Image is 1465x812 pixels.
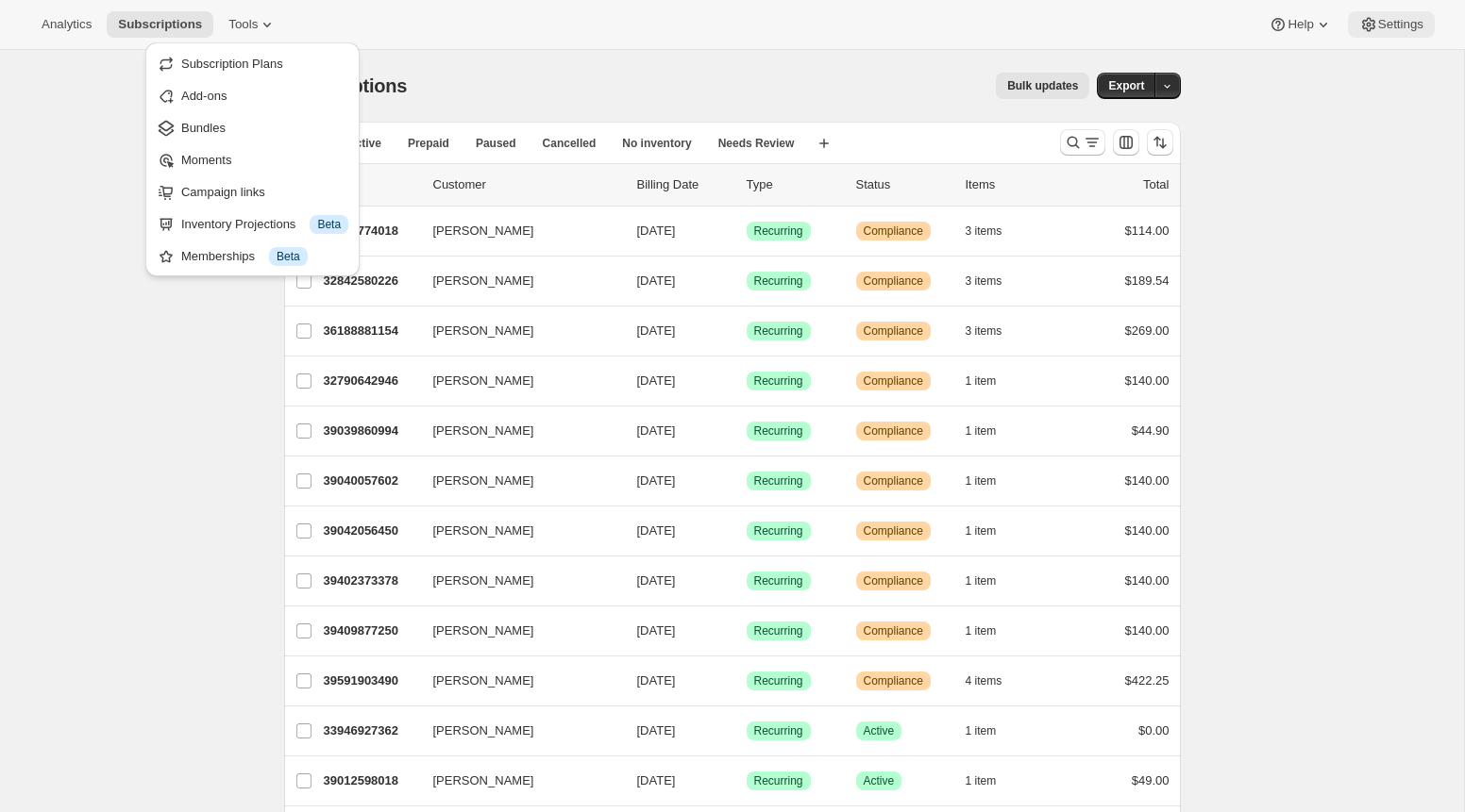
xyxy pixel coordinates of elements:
div: IDCustomerBilling DateTypeStatusItemsTotal [324,175,1170,194]
span: [DATE] [637,423,676,438]
span: Recurring [754,773,803,788]
button: Search and filter results [1060,129,1105,156]
span: Compliance [864,673,923,688]
button: Memberships [151,240,354,271]
p: 39040057602 [324,472,418,490]
span: Compliance [864,473,923,489]
span: [PERSON_NAME] [433,721,534,740]
p: 33946927362 [324,721,418,740]
span: $140.00 [1125,573,1170,588]
div: 39039860994[PERSON_NAME][DATE]SuccessRecurringWarningCompliance1 item$44.90 [324,418,1170,444]
span: 1 item [966,573,997,588]
span: Recurring [754,523,803,539]
button: Tools [217,11,288,38]
span: Compliance [864,623,923,638]
span: Compliance [864,373,923,389]
button: 3 items [966,268,1023,294]
button: [PERSON_NAME] [422,216,611,246]
span: [PERSON_NAME] [433,372,534,390]
span: [DATE] [637,573,676,588]
span: [PERSON_NAME] [433,522,534,540]
span: Active [864,773,895,788]
span: 1 item [966,523,997,539]
button: Customize table column order and visibility [1113,129,1139,156]
span: Help [1288,17,1313,32]
p: 36188881154 [324,322,418,340]
span: Campaign links [181,185,265,199]
div: 36188881154[PERSON_NAME][DATE]SuccessRecurringWarningCompliance3 items$269.00 [324,318,1170,344]
div: Items [966,175,1060,194]
span: Moments [181,153,231,167]
button: 1 item [966,368,1018,394]
div: 32842580226[PERSON_NAME][DATE]SuccessRecurringWarningCompliance3 items$189.54 [324,268,1170,294]
p: 39402373378 [324,572,418,590]
span: Recurring [754,623,803,638]
button: Campaign links [151,176,354,207]
span: $140.00 [1125,473,1170,488]
button: 1 item [966,418,1018,444]
span: [PERSON_NAME] [433,272,534,290]
button: Export [1097,73,1155,99]
span: [DATE] [637,323,676,338]
div: Memberships [181,247,348,266]
span: Bundles [181,121,226,135]
span: Add-ons [181,89,227,103]
button: 1 item [966,618,1018,644]
span: Subscription Plans [181,57,283,71]
span: Compliance [864,523,923,539]
button: [PERSON_NAME] [422,766,611,796]
span: [PERSON_NAME] [433,222,534,240]
button: 4 items [966,668,1023,694]
span: 1 item [966,373,997,389]
span: Recurring [754,673,803,688]
p: Status [856,175,951,194]
span: [DATE] [637,723,676,737]
span: [DATE] [637,523,676,538]
span: Active [347,136,381,151]
span: 1 item [966,723,997,738]
span: $140.00 [1125,523,1170,538]
span: Recurring [754,423,803,439]
span: Recurring [754,373,803,389]
button: [PERSON_NAME] [422,366,611,396]
div: 39409877250[PERSON_NAME][DATE]SuccessRecurringWarningCompliance1 item$140.00 [324,618,1170,644]
p: Customer [433,175,622,194]
p: 32842580226 [324,272,418,290]
span: $140.00 [1125,623,1170,638]
span: [DATE] [637,773,676,787]
span: [PERSON_NAME] [433,322,534,340]
button: Bundles [151,112,354,142]
div: 39012598018[PERSON_NAME][DATE]SuccessRecurringSuccessActive1 item$49.00 [324,768,1170,794]
button: Subscription Plans [151,48,354,78]
span: [DATE] [637,273,676,288]
button: 3 items [966,218,1023,244]
p: 32790642946 [324,372,418,390]
p: Billing Date [637,175,732,194]
span: Needs Review [718,136,795,151]
span: [PERSON_NAME] [433,572,534,590]
span: $269.00 [1125,323,1170,338]
span: Compliance [864,273,923,289]
p: 39042056450 [324,522,418,540]
span: $140.00 [1125,373,1170,388]
button: [PERSON_NAME] [422,716,611,746]
button: [PERSON_NAME] [422,566,611,596]
span: 4 items [966,673,1002,688]
button: [PERSON_NAME] [422,316,611,346]
span: Recurring [754,273,803,289]
button: Subscriptions [107,11,213,38]
p: ID [324,175,418,194]
p: Total [1143,175,1169,194]
button: Moments [151,144,354,174]
span: [DATE] [637,373,676,388]
div: 39042056450[PERSON_NAME][DATE]SuccessRecurringWarningCompliance1 item$140.00 [324,518,1170,544]
span: Compliance [864,423,923,439]
div: 39402373378[PERSON_NAME][DATE]SuccessRecurringWarningCompliance1 item$140.00 [324,568,1170,594]
span: 1 item [966,773,997,788]
span: $189.54 [1125,273,1170,288]
span: Beta [277,249,300,264]
span: Subscriptions [118,17,202,32]
div: 32790642946[PERSON_NAME][DATE]SuccessRecurringWarningCompliance1 item$140.00 [324,368,1170,394]
button: [PERSON_NAME] [422,666,611,696]
button: 3 items [966,318,1023,344]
